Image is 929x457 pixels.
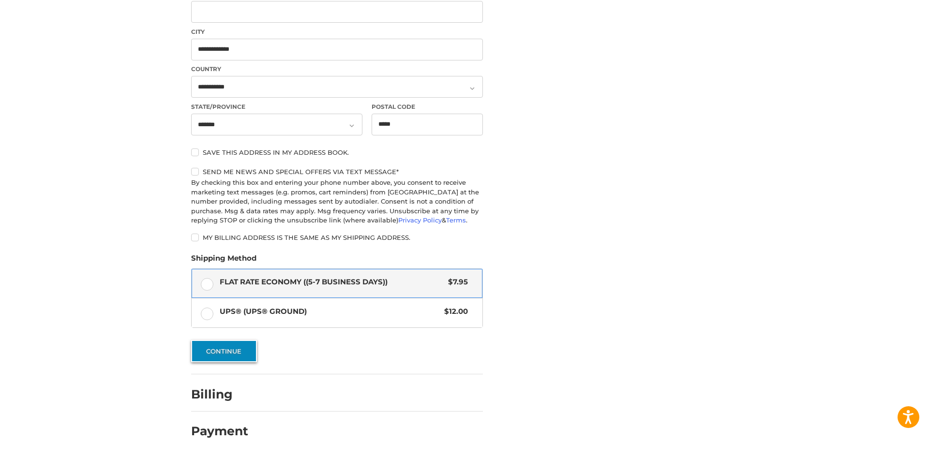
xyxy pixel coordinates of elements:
[191,28,483,36] label: City
[372,103,483,111] label: Postal Code
[191,234,483,241] label: My billing address is the same as my shipping address.
[444,277,468,288] span: $7.95
[191,387,248,402] h2: Billing
[220,277,444,288] span: Flat Rate Economy ((5-7 Business Days))
[191,65,483,74] label: Country
[440,306,468,317] span: $12.00
[191,103,362,111] label: State/Province
[446,216,466,224] a: Terms
[191,178,483,225] div: By checking this box and entering your phone number above, you consent to receive marketing text ...
[191,168,483,176] label: Send me news and special offers via text message*
[191,340,257,362] button: Continue
[191,253,256,268] legend: Shipping Method
[191,424,248,439] h2: Payment
[220,306,440,317] span: UPS® (UPS® Ground)
[191,148,483,156] label: Save this address in my address book.
[398,216,442,224] a: Privacy Policy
